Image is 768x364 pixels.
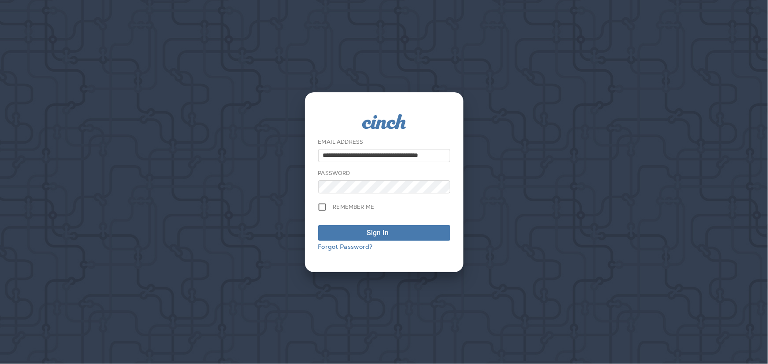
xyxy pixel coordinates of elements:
label: Email Address [318,138,364,146]
div: Sign In [367,228,389,238]
a: Forgot Password? [318,243,373,251]
span: Remember me [333,204,375,211]
label: Password [318,170,350,177]
button: Sign In [318,225,450,241]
